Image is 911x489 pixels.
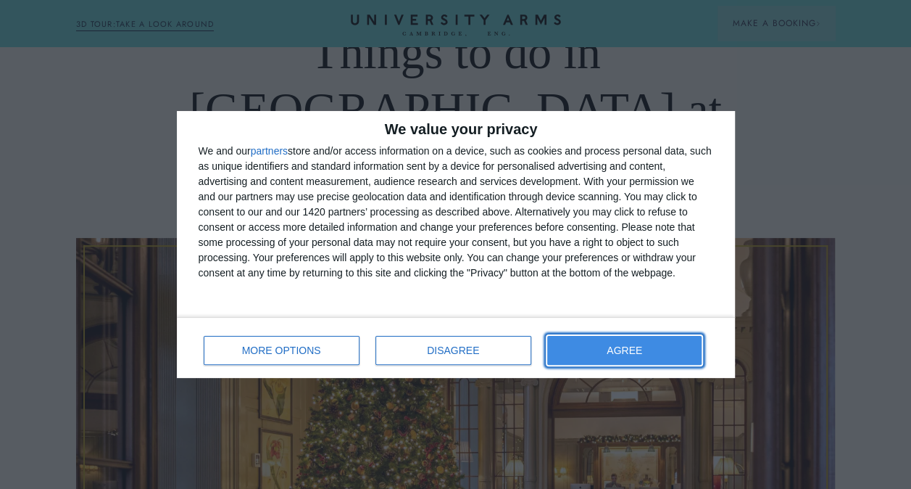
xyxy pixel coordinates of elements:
button: AGREE [547,336,702,365]
button: partners [251,146,288,156]
h2: We value your privacy [199,122,713,136]
button: DISAGREE [375,336,531,365]
button: MORE OPTIONS [204,336,359,365]
div: We and our store and/or access information on a device, such as cookies and process personal data... [199,144,713,281]
div: qc-cmp2-ui [177,111,735,378]
span: MORE OPTIONS [242,345,321,356]
span: DISAGREE [427,345,479,356]
span: AGREE [607,345,642,356]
